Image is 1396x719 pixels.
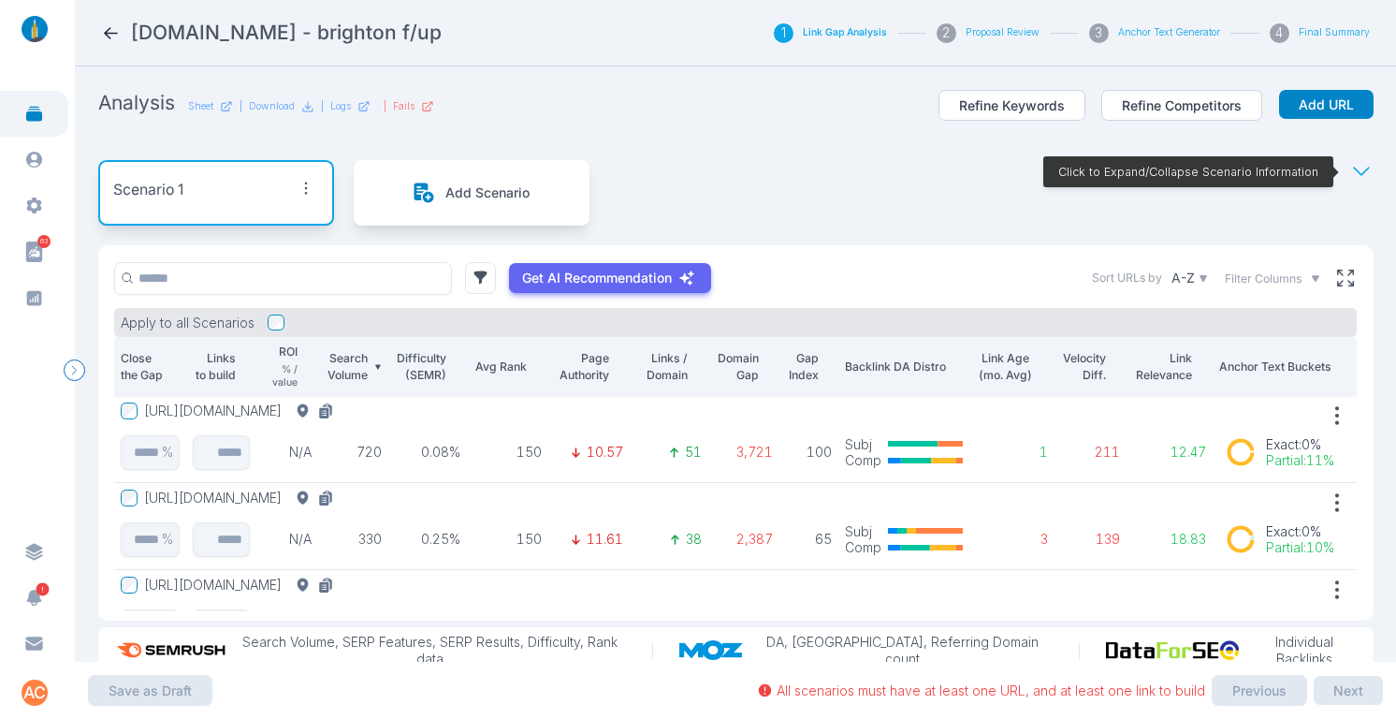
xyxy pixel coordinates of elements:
button: Link Gap Analysis [803,26,887,39]
button: A-Z [1169,267,1212,290]
button: Refine Competitors [1101,90,1262,122]
img: linklaunch_small.2ae18699.png [15,16,54,42]
p: Search Volume, SERP Features, SERP Results, Difficulty, Rank data [234,634,626,667]
p: Anchor Text Buckets [1219,359,1350,375]
button: Final Summary [1299,26,1370,39]
p: 38 [686,531,702,548]
p: 150 [473,444,542,461]
p: 3,721 [715,444,773,461]
img: moz_logo.a3998d80.png [679,640,752,660]
button: Previous [1212,675,1307,707]
p: Link Relevance [1133,350,1191,383]
button: Filter Columns [1225,271,1321,287]
span: Filter Columns [1225,271,1301,287]
p: Sheet [188,100,213,113]
button: Add URL [1279,90,1374,120]
p: 11.61 [587,531,623,548]
p: Logs [330,100,351,113]
p: % [162,531,173,548]
p: Individual Backlinks [1249,634,1360,667]
p: Subj [845,610,881,627]
p: Exact : 0% [1266,610,1345,627]
button: Refine Keywords [938,90,1085,122]
p: DA, [GEOGRAPHIC_DATA], Referring Domain count [752,634,1053,667]
button: [URL][DOMAIN_NAME] [144,577,341,594]
p: % / value [263,363,298,389]
p: Velocity Diff. [1061,350,1107,383]
p: Exact : 0% [1266,436,1334,453]
p: 0.08% [395,444,461,461]
p: Download [249,100,295,113]
button: Save as Draft [88,675,212,707]
p: 139 [1061,531,1121,548]
p: 1 [978,444,1048,461]
p: Click to Expand/Collapse Scenario Information [1058,164,1318,181]
p: Close the Gap [121,350,166,383]
p: 18.83 [1133,531,1206,548]
img: semrush_logo.573af308.png [111,634,235,667]
p: Search Volume [325,350,368,383]
p: Partial : 11% [1266,452,1334,469]
p: 150 [473,531,542,548]
h2: kwiktrip.com - brighton f/up [131,20,442,46]
p: 330 [325,531,382,548]
p: Gap Index [786,350,819,383]
p: Subj [845,523,881,540]
button: Add Scenario [413,182,530,205]
p: 65 [786,531,833,548]
div: 1 [774,23,793,43]
p: Page Authority [555,350,609,383]
p: 720 [325,444,382,461]
div: 3 [1089,23,1109,43]
p: Subj [845,436,881,453]
p: Domain Gap [715,350,759,383]
button: Anchor Text Generator [1118,26,1220,39]
p: 51 [685,444,702,461]
p: 12.47 [1133,444,1206,461]
label: Sort URLs by [1092,270,1162,286]
p: Get AI Recommendation [522,270,672,286]
span: 63 [37,235,51,248]
p: Add Scenario [445,184,530,201]
div: 2 [937,23,956,43]
p: N/A [263,444,312,461]
button: Next [1314,676,1383,706]
button: [URL][DOMAIN_NAME] [144,403,341,419]
p: Apply to all Scenarios [121,315,254,331]
p: A-Z [1171,270,1195,286]
p: 2,387 [715,531,773,548]
a: Sheet| [188,100,242,113]
p: Avg Rank [473,359,527,375]
div: | [321,100,371,113]
p: Comp [845,539,881,556]
p: Links / Domain [636,350,688,383]
p: Scenario 1 [113,179,183,202]
p: Fails [393,100,414,113]
div: | [384,100,434,113]
p: All scenarios must have at least one URL, and at least one link to build [777,682,1205,699]
p: 0.25% [395,531,461,548]
button: [URL][DOMAIN_NAME] [144,490,341,506]
button: Proposal Review [966,26,1040,39]
h2: Analysis [98,90,175,116]
p: 10.57 [587,444,623,461]
p: 211 [1061,444,1121,461]
p: Partial : 10% [1266,539,1334,556]
p: 3 [978,531,1048,548]
button: Get AI Recommendation [509,263,711,293]
p: Link Age (mo. Avg) [978,350,1033,383]
p: ROI [279,344,298,360]
p: Backlink DA Distro [845,359,965,375]
p: N/A [263,531,312,548]
p: Difficulty (SEMR) [395,350,446,383]
div: 4 [1270,23,1289,43]
p: Links to build [193,350,237,383]
img: data_for_seo_logo.e5120ddb.png [1106,640,1248,660]
p: Comp [845,452,881,469]
p: 100 [786,444,833,461]
p: Exact : 0% [1266,523,1334,540]
p: % [162,444,173,461]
